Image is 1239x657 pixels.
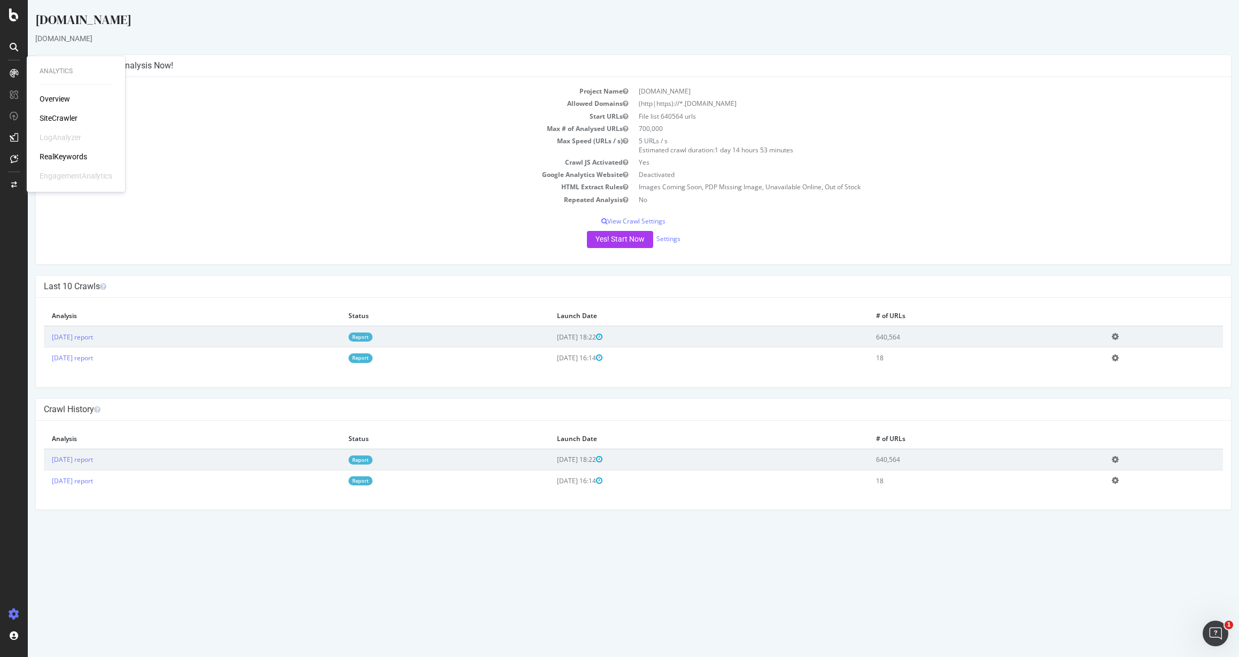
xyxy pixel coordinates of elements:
[16,217,1195,226] p: View Crawl Settings
[16,110,606,122] td: Start URLs
[7,33,1204,44] div: [DOMAIN_NAME]
[606,135,1195,156] td: 5 URLs / s Estimated crawl duration:
[840,306,1076,326] th: # of URLs
[606,156,1195,168] td: Yes
[313,429,521,449] th: Status
[521,306,840,326] th: Launch Date
[840,470,1076,491] td: 18
[16,404,1195,415] h4: Crawl History
[40,67,112,76] div: Analytics
[16,60,1195,71] h4: Configure your New Analysis Now!
[840,449,1076,470] td: 640,564
[606,97,1195,110] td: (http|https)://*.[DOMAIN_NAME]
[16,85,606,97] td: Project Name
[40,132,81,143] div: LogAnalyzer
[16,156,606,168] td: Crawl JS Activated
[606,85,1195,97] td: [DOMAIN_NAME]
[1225,621,1233,629] span: 1
[16,181,606,193] td: HTML Extract Rules
[313,306,521,326] th: Status
[321,353,345,362] a: Report
[16,194,606,206] td: Repeated Analysis
[840,347,1076,368] td: 18
[840,429,1076,449] th: # of URLs
[16,135,606,156] td: Max Speed (URLs / s)
[40,113,78,123] a: SiteCrawler
[16,429,313,449] th: Analysis
[606,122,1195,135] td: 700,000
[529,353,575,362] span: [DATE] 16:14
[687,145,765,154] span: 1 day 14 hours 53 minutes
[16,168,606,181] td: Google Analytics Website
[40,151,87,162] a: RealKeywords
[529,455,575,464] span: [DATE] 18:22
[529,333,575,342] span: [DATE] 18:22
[606,110,1195,122] td: File list 640564 urls
[16,122,606,135] td: Max # of Analysed URLs
[529,476,575,485] span: [DATE] 16:14
[521,429,840,449] th: Launch Date
[40,94,70,104] a: Overview
[16,306,313,326] th: Analysis
[321,455,345,465] a: Report
[16,97,606,110] td: Allowed Domains
[840,326,1076,347] td: 640,564
[24,476,65,485] a: [DATE] report
[24,333,65,342] a: [DATE] report
[16,281,1195,292] h4: Last 10 Crawls
[321,476,345,485] a: Report
[559,231,625,248] button: Yes! Start Now
[606,181,1195,193] td: Images Coming Soon, PDP Missing Image, Unavailable Online, Out of Stock
[321,333,345,342] a: Report
[606,194,1195,206] td: No
[24,353,65,362] a: [DATE] report
[40,171,112,181] div: EngagementAnalytics
[629,234,653,243] a: Settings
[606,168,1195,181] td: Deactivated
[1203,621,1228,646] iframe: Intercom live chat
[24,455,65,464] a: [DATE] report
[7,11,1204,33] div: [DOMAIN_NAME]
